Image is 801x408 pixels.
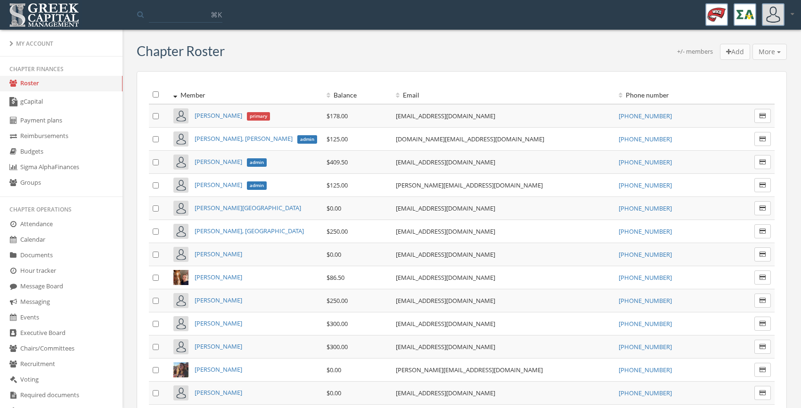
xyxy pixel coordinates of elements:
[619,181,672,189] a: [PHONE_NUMBER]
[195,157,242,166] span: [PERSON_NAME]
[619,389,672,397] a: [PHONE_NUMBER]
[327,181,348,189] span: $125.00
[396,366,543,374] a: [PERSON_NAME][EMAIL_ADDRESS][DOMAIN_NAME]
[396,227,495,236] a: [EMAIL_ADDRESS][DOMAIN_NAME]
[396,296,495,305] a: [EMAIL_ADDRESS][DOMAIN_NAME]
[396,135,544,143] a: [DOMAIN_NAME][EMAIL_ADDRESS][DOMAIN_NAME]
[195,319,242,327] a: [PERSON_NAME]
[619,296,672,305] a: [PHONE_NUMBER]
[396,343,495,351] a: [EMAIL_ADDRESS][DOMAIN_NAME]
[297,135,317,144] span: admin
[327,250,341,259] span: $0.00
[195,365,242,374] a: [PERSON_NAME]
[9,40,113,48] div: My Account
[327,273,344,282] span: $86.50
[619,319,672,328] a: [PHONE_NUMBER]
[247,112,270,121] span: primary
[619,250,672,259] a: [PHONE_NUMBER]
[396,319,495,328] a: [EMAIL_ADDRESS][DOMAIN_NAME]
[677,47,713,60] div: +/- members
[195,111,270,120] a: [PERSON_NAME]primary
[396,250,495,259] a: [EMAIL_ADDRESS][DOMAIN_NAME]
[247,158,267,167] span: admin
[619,227,672,236] a: [PHONE_NUMBER]
[327,204,341,212] span: $0.00
[396,181,543,189] a: [PERSON_NAME][EMAIL_ADDRESS][DOMAIN_NAME]
[619,273,672,282] a: [PHONE_NUMBER]
[327,112,348,120] span: $178.00
[195,342,242,351] a: [PERSON_NAME]
[195,180,266,189] a: [PERSON_NAME]admin
[619,343,672,351] a: [PHONE_NUMBER]
[323,86,392,104] th: Balance
[195,111,242,120] span: [PERSON_NAME]
[327,319,348,328] span: $300.00
[396,112,495,120] a: [EMAIL_ADDRESS][DOMAIN_NAME]
[195,250,242,258] a: [PERSON_NAME]
[195,227,304,235] a: [PERSON_NAME], [GEOGRAPHIC_DATA]
[327,366,341,374] span: $0.00
[195,296,242,304] a: [PERSON_NAME]
[392,86,614,104] th: Email
[327,296,348,305] span: $250.00
[619,204,672,212] a: [PHONE_NUMBER]
[619,112,672,120] a: [PHONE_NUMBER]
[396,204,495,212] a: [EMAIL_ADDRESS][DOMAIN_NAME]
[327,389,341,397] span: $0.00
[195,273,242,281] a: [PERSON_NAME]
[619,135,672,143] a: [PHONE_NUMBER]
[396,273,495,282] a: [EMAIL_ADDRESS][DOMAIN_NAME]
[327,227,348,236] span: $250.00
[247,181,267,190] span: admin
[170,86,323,104] th: Member
[195,157,266,166] a: [PERSON_NAME]admin
[211,10,222,19] span: ⌘K
[619,366,672,374] a: [PHONE_NUMBER]
[195,134,317,143] a: [PERSON_NAME], [PERSON_NAME]admin
[327,135,348,143] span: $125.00
[327,343,348,351] span: $300.00
[327,158,348,166] span: $409.50
[396,389,495,397] a: [EMAIL_ADDRESS][DOMAIN_NAME]
[137,44,225,58] h3: Chapter Roster
[195,134,293,143] span: [PERSON_NAME], [PERSON_NAME]
[615,86,719,104] th: Phone number
[195,204,301,212] a: [PERSON_NAME][GEOGRAPHIC_DATA]
[396,158,495,166] a: [EMAIL_ADDRESS][DOMAIN_NAME]
[619,158,672,166] a: [PHONE_NUMBER]
[195,388,242,397] a: [PERSON_NAME]
[195,180,242,189] span: [PERSON_NAME]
